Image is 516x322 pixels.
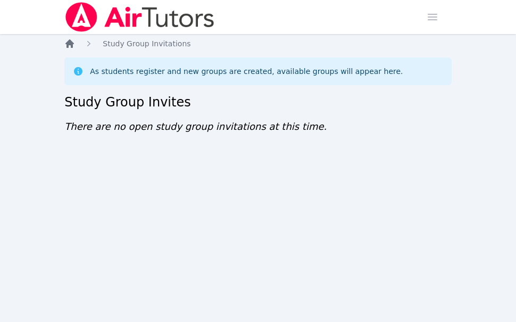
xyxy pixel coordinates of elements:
[64,121,327,132] span: There are no open study group invitations at this time.
[103,39,190,48] span: Study Group Invitations
[64,2,215,32] img: Air Tutors
[103,38,190,49] a: Study Group Invitations
[64,94,452,111] h2: Study Group Invites
[90,66,403,77] div: As students register and new groups are created, available groups will appear here.
[64,38,452,49] nav: Breadcrumb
